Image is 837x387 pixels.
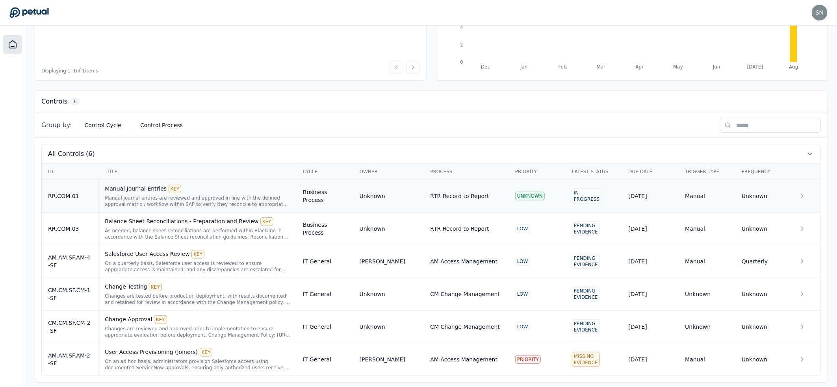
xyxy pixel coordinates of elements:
[685,169,729,175] div: Trigger Type
[42,144,820,163] button: All Controls (6)
[572,189,601,204] div: In Progress
[169,185,182,193] div: KEY
[41,68,98,74] span: Displaying 1– 1 of 1 items
[105,217,290,226] div: Balance Sheet Reconciliations - Preparation and Review
[713,64,720,70] tspan: Jun
[105,293,290,306] div: Changes are tested before production deployment, with results documented and retained for review ...
[105,260,290,273] div: On a quarterly basis, Salesforce user access is reviewed to ensure appropriate access is maintain...
[105,326,290,338] div: Changes are reviewed and approved prior to implementation to ensure appropriate evaluation before...
[360,225,385,233] div: Unknown
[431,225,489,233] div: RTR Record to Report
[390,61,403,74] button: Previous
[460,42,463,48] tspan: 2
[360,257,405,265] div: [PERSON_NAME]
[515,224,530,233] div: LOW
[572,254,600,269] div: Pending Evidence
[629,225,673,233] div: [DATE]
[48,254,92,269] div: AM.AM.SF.AM-4-SF
[105,228,290,240] div: As needed, balance sheet reconciliations are performed within Blackline in accordance with the Ba...
[200,348,213,357] div: KEY
[515,355,541,364] div: PRIORITY
[48,286,92,302] div: CM.CM.SF.CM-1-SF
[572,319,600,334] div: Pending Evidence
[679,311,736,343] td: Unknown
[460,59,463,65] tspan: 0
[360,290,385,298] div: Unknown
[71,98,80,106] span: 6
[149,283,162,291] div: KEY
[105,283,290,291] div: Change Testing
[48,352,92,367] div: AM.AM.SF.AM-2-SF
[812,5,828,20] img: snir+arm@petual.ai
[105,169,290,175] div: Title
[635,64,644,70] tspan: Apr
[297,311,353,343] td: IT General
[742,169,786,175] div: Frequency
[735,180,792,213] td: Unknown
[431,169,503,175] div: Process
[431,323,500,331] div: CM Change Management
[597,64,606,70] tspan: Mar
[629,323,673,331] div: [DATE]
[572,221,600,236] div: Pending Evidence
[297,213,353,245] td: Business Process
[735,213,792,245] td: Unknown
[572,352,600,367] div: Missing Evidence
[460,25,463,30] tspan: 4
[679,245,736,278] td: Manual
[735,245,792,278] td: Quarterly
[3,35,22,54] a: Dashboard
[297,278,353,311] td: IT General
[515,257,530,266] div: LOW
[303,169,347,175] div: Cycle
[297,343,353,376] td: IT General
[48,192,92,200] div: RR.COM.01
[629,192,673,200] div: [DATE]
[629,290,673,298] div: [DATE]
[105,348,290,357] div: User Access Provisioning (Joiners)
[679,343,736,376] td: Manual
[789,64,798,70] tspan: Aug
[48,149,95,159] span: All Controls (6)
[558,64,566,70] tspan: Feb
[48,169,92,175] div: ID
[105,358,290,371] div: On an ad hoc basis, administrators provision Salesforce access using documented ServiceNow approv...
[735,278,792,311] td: Unknown
[572,287,600,302] div: Pending Evidence
[673,64,683,70] tspan: May
[515,290,530,298] div: LOW
[431,192,489,200] div: RTR Record to Report
[735,343,792,376] td: Unknown
[629,356,673,363] div: [DATE]
[515,322,530,331] div: LOW
[48,319,92,335] div: CM.CM.SF.CM-2-SF
[520,64,527,70] tspan: Jan
[297,245,353,278] td: IT General
[629,169,673,175] div: Due Date
[515,169,559,175] div: Priority
[360,169,418,175] div: Owner
[191,250,204,259] div: KEY
[431,257,498,265] div: AM Access Management
[260,217,273,226] div: KEY
[629,257,673,265] div: [DATE]
[105,185,290,193] div: Manual Journal Entries
[360,192,385,200] div: Unknown
[406,61,420,74] button: Next
[360,323,385,331] div: Unknown
[679,213,736,245] td: Manual
[572,169,616,175] div: Latest Status
[105,195,290,207] div: Manual journal entries are reviewed and approved in line with the defined approval matrix / workf...
[154,315,167,324] div: KEY
[360,356,405,363] div: [PERSON_NAME]
[78,118,128,132] button: Control Cycle
[481,64,490,70] tspan: Dec
[41,97,67,106] h3: Controls
[679,180,736,213] td: Manual
[105,250,290,259] div: Salesforce User Access Review
[747,64,763,70] tspan: [DATE]
[48,225,92,233] div: RR.COM.03
[297,180,353,213] td: Business Process
[515,192,545,200] div: UNKNOWN
[9,7,49,18] a: Go to Dashboard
